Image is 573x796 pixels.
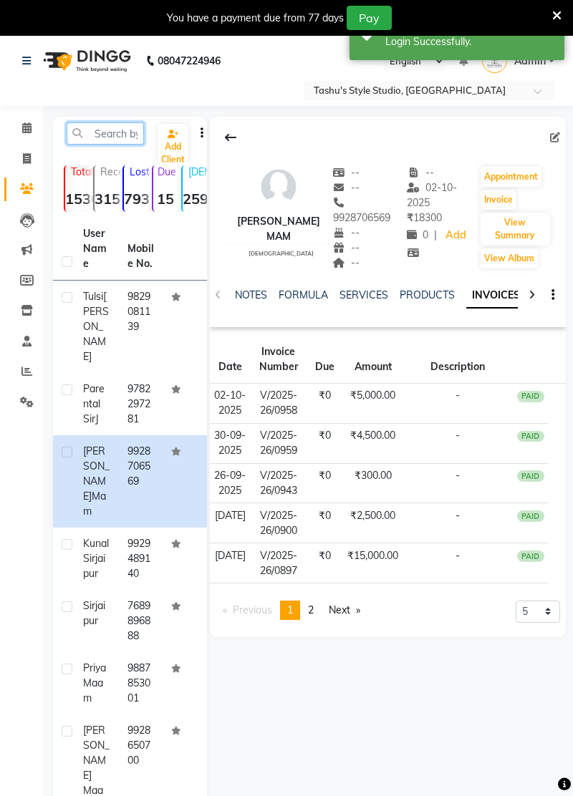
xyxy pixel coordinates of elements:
a: INVOICES [466,283,526,309]
td: V/2025-26/0959 [251,423,307,463]
p: Total [71,165,90,178]
span: sir [83,599,95,612]
strong: 1536 [65,190,90,208]
span: 0 [407,228,428,241]
strong: 793 [124,190,149,208]
th: Mobile No. [119,218,163,281]
span: Tulsi [83,290,103,303]
td: ₹15,000.00 [343,543,403,583]
div: PAID [517,431,544,442]
div: PAID [517,550,544,562]
button: View Album [481,248,538,268]
td: [DATE] [210,543,251,583]
strong: 15 [153,190,178,208]
b: 08047224946 [158,41,221,81]
input: Search by Name/Mobile/Email/Code [67,122,144,145]
td: V/2025-26/0943 [251,463,307,503]
td: [DATE] [210,503,251,543]
td: 7689896888 [119,590,163,652]
button: Pay [347,6,392,30]
span: Maam [83,676,103,704]
td: ₹0 [307,543,343,583]
strong: 259 [183,190,208,208]
td: 02-10-2025 [210,384,251,424]
p: Recent [100,165,120,178]
th: Date [210,336,251,384]
a: SERVICES [340,288,388,301]
a: Next [322,601,367,620]
td: ₹4,500.00 [343,423,403,463]
span: 9928706569 [333,196,390,224]
td: ₹300.00 [343,463,403,503]
span: 18300 [407,211,442,224]
th: Due [307,336,343,384]
div: PAID [517,391,544,402]
img: Admin [482,48,507,73]
span: - [456,509,460,522]
nav: Pagination [216,601,368,620]
p: Lost [130,165,149,178]
span: -- [333,256,360,269]
a: NOTES [235,288,267,301]
td: 9782297281 [119,373,163,435]
td: 9887853001 [119,652,163,714]
span: -- [333,241,360,254]
td: V/2025-26/0958 [251,384,307,424]
div: Back to Client [216,124,246,151]
button: Appointment [481,167,541,187]
button: View Summary [481,213,550,246]
td: 26-09-2025 [210,463,251,503]
td: ₹0 [307,503,343,543]
img: logo [37,41,135,81]
span: - [456,389,460,402]
div: [PERSON_NAME] mam [224,214,333,244]
p: [DEMOGRAPHIC_DATA] [188,165,208,178]
span: [PERSON_NAME] [83,290,109,363]
span: Parental sir [83,382,105,425]
span: | [434,228,437,243]
td: ₹2,500.00 [343,503,403,543]
span: - [456,429,460,442]
div: PAID [517,510,544,522]
p: Due [156,165,178,178]
th: User Name [74,218,119,281]
th: Amount [343,336,403,384]
a: PRODUCTS [400,288,455,301]
span: 02-10-2025 [407,181,457,209]
span: ₹ [407,211,413,224]
td: 9928706569 [119,435,163,528]
a: FORMULA [279,288,328,301]
td: ₹0 [307,423,343,463]
span: Admin [514,54,546,69]
span: 2 [308,603,314,616]
td: V/2025-26/0897 [251,543,307,583]
th: Description [403,336,513,384]
a: Add Client [158,124,188,170]
td: ₹0 [307,463,343,503]
td: ₹5,000.00 [343,384,403,424]
th: Invoice Number [251,336,307,384]
span: Priya [83,661,106,674]
span: J [95,412,99,425]
td: 9929489140 [119,528,163,590]
div: PAID [517,470,544,482]
td: 30-09-2025 [210,423,251,463]
span: -- [407,166,434,179]
span: Kunal sir [83,537,109,565]
div: Login Successfully. [385,34,554,49]
span: [DEMOGRAPHIC_DATA] [249,250,314,257]
button: Invoice [481,190,516,210]
span: mam [83,490,106,518]
span: Previous [233,603,272,616]
td: ₹0 [307,384,343,424]
td: V/2025-26/0900 [251,503,307,543]
span: - [456,469,460,482]
span: -- [333,181,360,194]
span: [PERSON_NAME] [83,445,110,503]
span: -- [333,166,360,179]
span: - [456,549,460,562]
span: -- [333,226,360,239]
img: avatar [257,165,300,208]
td: 9829081139 [119,281,163,373]
strong: 315 [95,190,120,208]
